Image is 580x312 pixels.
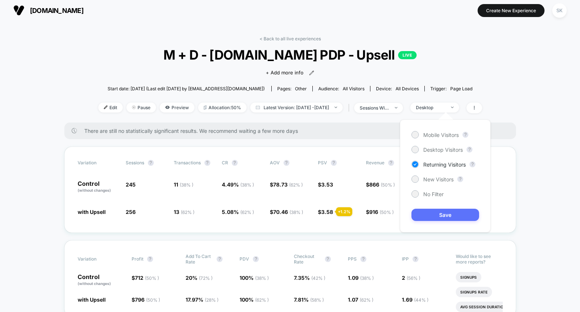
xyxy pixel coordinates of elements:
button: ? [462,132,468,138]
img: rebalance [204,105,207,110]
span: New Visitors [423,176,454,182]
span: ( 28 % ) [205,297,218,303]
span: ( 62 % ) [360,297,373,303]
span: PDV [240,256,249,262]
span: $ [270,181,303,188]
div: Audience: [318,86,364,91]
span: 916 [369,209,394,215]
span: ( 38 % ) [360,275,374,281]
span: ( 62 % ) [240,209,254,215]
span: 2 [402,275,420,281]
span: + Add more info [266,69,303,77]
span: 11 [174,181,193,188]
span: ( 58 % ) [310,297,324,303]
span: ( 50 % ) [146,297,160,303]
button: ? [469,161,475,167]
span: $ [270,209,303,215]
button: ? [253,256,259,262]
span: Add To Cart Rate [186,254,213,265]
span: Allocation: 50% [198,103,247,113]
span: ( 44 % ) [414,297,428,303]
button: [DOMAIN_NAME] [11,4,86,16]
span: 7.81 % [294,296,324,303]
span: AOV [270,160,280,165]
span: PSV [318,160,327,165]
span: ( 50 % ) [145,275,159,281]
img: calendar [256,105,260,109]
span: Profit [132,256,143,262]
button: ? [232,160,238,166]
div: Desktop [416,105,445,110]
span: [DOMAIN_NAME] [30,7,84,14]
button: ? [457,176,463,182]
span: 100 % [240,296,269,303]
span: ( 62 % ) [255,297,269,303]
span: 5.08 % [222,209,254,215]
span: $ [366,209,394,215]
button: ? [148,160,154,166]
span: 3.53 [321,181,333,188]
span: all devices [396,86,419,91]
span: ( 50 % ) [381,182,395,188]
button: ? [467,147,472,152]
img: edit [104,105,108,109]
span: other [295,86,307,91]
li: Signups Rate [456,287,492,297]
span: 13 [174,209,194,215]
li: Signups [456,272,481,282]
li: Avg Session Duration [456,302,511,312]
span: CR [222,160,228,165]
button: ? [217,256,223,262]
div: SK [552,3,567,18]
span: Device: [370,86,424,91]
span: Variation [78,254,118,265]
span: ( 56 % ) [407,275,420,281]
div: + 1.2 % [336,207,352,216]
span: 70.46 [273,209,303,215]
img: end [451,107,454,108]
span: No Filter [423,191,444,197]
span: 1.69 [402,296,428,303]
button: ? [325,256,331,262]
p: Control [78,181,118,193]
span: Preview [160,103,194,113]
button: Save [411,209,479,221]
span: 256 [126,209,136,215]
span: 3.58 [321,209,333,215]
span: ( 50 % ) [380,209,394,215]
button: ? [360,256,366,262]
span: Latest Version: [DATE] - [DATE] [250,103,343,113]
span: Mobile Visitors [423,132,459,138]
span: (without changes) [78,281,111,286]
button: ? [413,256,418,262]
span: | [346,103,354,113]
span: Checkout Rate [294,254,321,265]
span: Page Load [450,86,472,91]
span: Revenue [366,160,384,165]
p: Would like to see more reports? [456,254,502,265]
span: 1.09 [348,275,374,281]
span: Variation [78,160,118,166]
div: sessions with impression [360,105,389,111]
span: 866 [369,181,395,188]
span: There are still no statistically significant results. We recommend waiting a few more days [84,128,501,134]
span: Sessions [126,160,144,165]
img: end [132,105,136,109]
a: < Back to all live experiences [260,36,321,41]
button: ? [331,160,337,166]
span: $ [318,181,333,188]
span: All Visitors [343,86,364,91]
span: 17.97 % [186,296,218,303]
span: 100 % [240,275,269,281]
div: Pages: [277,86,307,91]
span: (without changes) [78,188,111,192]
span: ( 72 % ) [199,275,213,281]
span: 20 % [186,275,213,281]
button: ? [388,160,394,166]
span: with Upsell [78,209,106,215]
span: Desktop Visitors [423,147,463,153]
span: $ [132,275,159,281]
span: $ [132,296,160,303]
span: 712 [135,275,159,281]
button: ? [284,160,289,166]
